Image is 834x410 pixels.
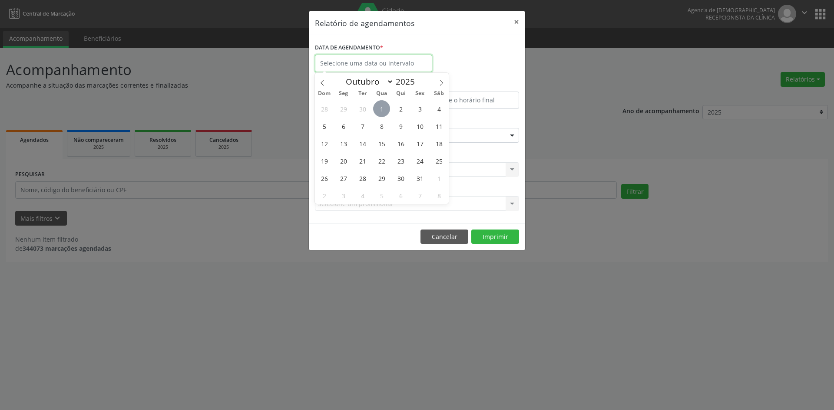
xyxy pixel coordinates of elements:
label: DATA DE AGENDAMENTO [315,41,383,55]
span: Outubro 24, 2025 [411,152,428,169]
span: Outubro 21, 2025 [354,152,371,169]
label: ATÉ [419,78,519,92]
span: Novembro 1, 2025 [430,170,447,187]
span: Outubro 30, 2025 [392,170,409,187]
span: Outubro 2, 2025 [392,100,409,117]
span: Novembro 4, 2025 [354,187,371,204]
span: Outubro 23, 2025 [392,152,409,169]
span: Outubro 31, 2025 [411,170,428,187]
span: Qui [391,91,410,96]
span: Outubro 12, 2025 [316,135,333,152]
span: Setembro 28, 2025 [316,100,333,117]
span: Outubro 7, 2025 [354,118,371,134]
span: Outubro 20, 2025 [335,152,352,169]
span: Novembro 6, 2025 [392,187,409,204]
span: Novembro 7, 2025 [411,187,428,204]
input: Year [394,76,422,87]
span: Outubro 25, 2025 [430,152,447,169]
span: Sáb [430,91,449,96]
span: Outubro 27, 2025 [335,170,352,187]
span: Sex [410,91,430,96]
span: Outubro 28, 2025 [354,170,371,187]
input: Selecione o horário final [419,92,519,109]
span: Qua [372,91,391,96]
span: Outubro 17, 2025 [411,135,428,152]
span: Novembro 8, 2025 [430,187,447,204]
span: Outubro 1, 2025 [373,100,390,117]
button: Close [508,11,525,33]
span: Outubro 6, 2025 [335,118,352,134]
span: Outubro 13, 2025 [335,135,352,152]
span: Outubro 9, 2025 [392,118,409,134]
span: Outubro 22, 2025 [373,152,390,169]
span: Setembro 30, 2025 [354,100,371,117]
span: Novembro 3, 2025 [335,187,352,204]
span: Outubro 10, 2025 [411,118,428,134]
span: Outubro 5, 2025 [316,118,333,134]
button: Cancelar [420,230,468,244]
span: Novembro 2, 2025 [316,187,333,204]
span: Outubro 11, 2025 [430,118,447,134]
select: Month [341,75,394,88]
span: Outubro 16, 2025 [392,135,409,152]
span: Setembro 29, 2025 [335,100,352,117]
span: Outubro 8, 2025 [373,118,390,134]
input: Selecione uma data ou intervalo [315,55,432,72]
span: Outubro 18, 2025 [430,135,447,152]
span: Dom [315,91,334,96]
span: Seg [334,91,353,96]
span: Ter [353,91,372,96]
span: Outubro 14, 2025 [354,135,371,152]
h5: Relatório de agendamentos [315,17,414,29]
span: Outubro 26, 2025 [316,170,333,187]
button: Imprimir [471,230,519,244]
span: Outubro 15, 2025 [373,135,390,152]
span: Novembro 5, 2025 [373,187,390,204]
span: Outubro 4, 2025 [430,100,447,117]
span: Outubro 3, 2025 [411,100,428,117]
span: Outubro 19, 2025 [316,152,333,169]
span: Outubro 29, 2025 [373,170,390,187]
